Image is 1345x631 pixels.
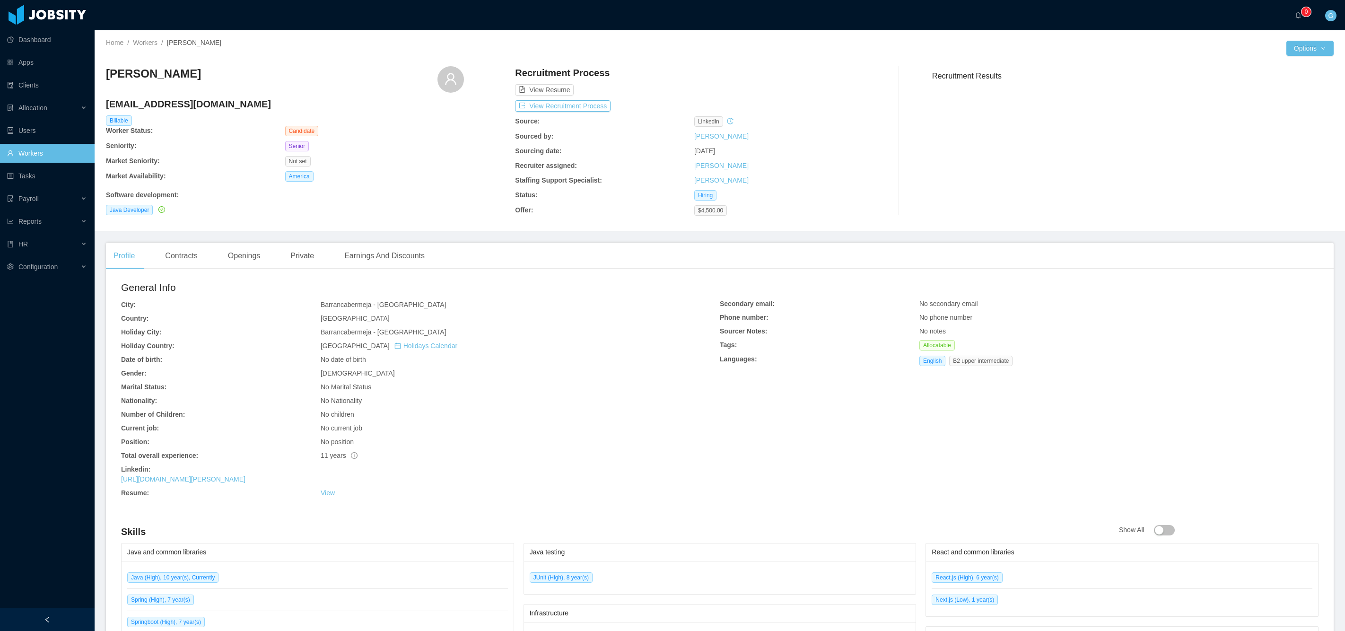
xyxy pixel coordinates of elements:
div: Openings [220,243,268,269]
b: Country: [121,315,148,322]
h4: Skills [121,525,1119,538]
b: Gender: [121,369,147,377]
i: icon: solution [7,105,14,111]
button: icon: file-textView Resume [515,84,574,96]
a: icon: file-textView Resume [515,86,574,94]
b: Software development : [106,191,179,199]
a: icon: calendarHolidays Calendar [394,342,457,350]
b: Resume: [121,489,149,497]
a: icon: userWorkers [7,144,87,163]
h3: Recruitment Results [932,70,1334,82]
i: icon: setting [7,263,14,270]
span: info-circle [351,452,358,459]
b: Date of birth: [121,356,162,363]
b: City: [121,301,136,308]
b: Nationality: [121,397,157,404]
span: No notes [919,327,946,335]
b: Source: [515,117,540,125]
a: [PERSON_NAME] [694,162,749,169]
span: America [285,171,314,182]
span: No phone number [919,314,972,321]
b: Holiday City: [121,328,162,336]
span: B2 upper intermediate [949,356,1013,366]
span: Hiring [694,190,716,201]
a: Workers [133,39,157,46]
span: $4,500.00 [694,205,727,216]
h2: General Info [121,280,720,295]
b: Offer: [515,206,533,214]
span: Allocatable [919,340,955,351]
b: Phone number: [720,314,769,321]
a: View [321,489,335,497]
span: No secondary email [919,300,978,307]
i: icon: check-circle [158,206,165,213]
span: [DATE] [694,147,715,155]
span: [GEOGRAPHIC_DATA] [321,342,457,350]
span: linkedin [694,116,723,127]
span: [GEOGRAPHIC_DATA] [321,315,390,322]
span: English [919,356,945,366]
a: [PERSON_NAME] [694,132,749,140]
sup: 0 [1301,7,1311,17]
h3: [PERSON_NAME] [106,66,201,81]
div: Java testing [530,543,910,561]
a: icon: auditClients [7,76,87,95]
div: Infrastructure [530,605,910,622]
a: Home [106,39,123,46]
div: Earnings And Discounts [337,243,432,269]
span: Candidate [285,126,319,136]
span: Springboot (High), 7 year(s) [127,617,205,627]
b: Staffing Support Specialist: [515,176,602,184]
span: Reports [18,218,42,225]
b: Tags: [720,341,737,349]
b: Market Seniority: [106,157,160,165]
a: icon: check-circle [157,206,165,213]
a: [URL][DOMAIN_NAME][PERSON_NAME] [121,475,245,483]
b: Seniority: [106,142,137,149]
b: Holiday Country: [121,342,175,350]
span: No date of birth [321,356,366,363]
span: [PERSON_NAME] [167,39,221,46]
span: No current job [321,424,362,432]
span: Java (High), 10 year(s), Currently [127,572,218,583]
div: Java and common libraries [127,543,508,561]
b: Number of Children: [121,411,185,418]
i: icon: user [444,72,457,86]
span: No Nationality [321,397,362,404]
span: Not set [285,156,311,167]
div: React and common libraries [932,543,1312,561]
a: icon: robotUsers [7,121,87,140]
span: Spring (High), 7 year(s) [127,595,194,605]
span: No Marital Status [321,383,371,391]
b: Languages: [720,355,757,363]
div: Profile [106,243,142,269]
i: icon: book [7,241,14,247]
b: Secondary email: [720,300,775,307]
b: Total overall experience: [121,452,198,459]
b: Sourcing date: [515,147,561,155]
span: 11 years [321,452,358,459]
span: / [161,39,163,46]
span: Barrancabermeja - [GEOGRAPHIC_DATA] [321,301,446,308]
span: Java Developer [106,205,153,215]
a: icon: profileTasks [7,167,87,185]
span: Payroll [18,195,39,202]
b: Worker Status: [106,127,153,134]
span: G [1328,10,1334,21]
a: icon: appstoreApps [7,53,87,72]
i: icon: bell [1295,12,1301,18]
span: [DEMOGRAPHIC_DATA] [321,369,395,377]
i: icon: file-protect [7,195,14,202]
span: Configuration [18,263,58,271]
span: / [127,39,129,46]
span: React.js (High), 6 year(s) [932,572,1002,583]
span: Next.js (Low), 1 year(s) [932,595,998,605]
i: icon: line-chart [7,218,14,225]
b: Current job: [121,424,159,432]
b: Recruiter assigned: [515,162,577,169]
span: Senior [285,141,309,151]
a: icon: exportView Recruitment Process [515,102,611,110]
b: Market Availability: [106,172,166,180]
span: HR [18,240,28,248]
span: JUnit (High), 8 year(s) [530,572,593,583]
